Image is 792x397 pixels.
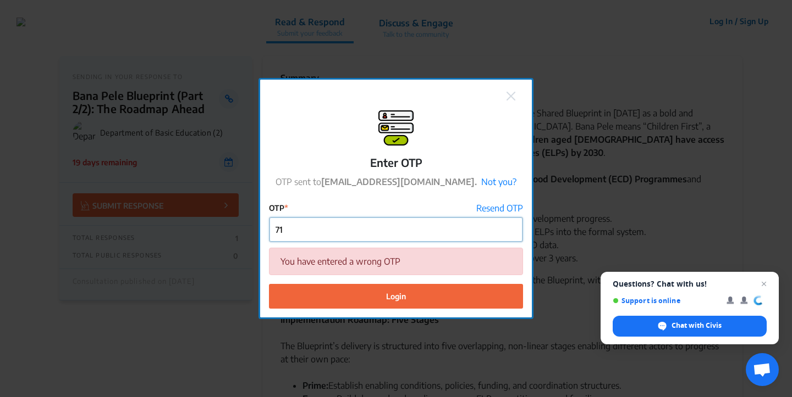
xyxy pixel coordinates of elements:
span: Chat with Civis [672,321,722,331]
button: Login [269,284,523,309]
div: Chat with Civis [613,316,767,337]
span: Login [386,290,406,302]
img: close.png [507,92,515,100]
img: signup-modal.png [378,110,414,146]
strong: [EMAIL_ADDRESS][DOMAIN_NAME]. [321,176,477,187]
input: Enter OTP [269,217,522,242]
a: Resend OTP [476,202,523,215]
p: OTP sent to [276,175,516,188]
div: You have entered a wrong OTP [269,248,523,275]
div: Open chat [746,353,779,386]
label: OTP [269,202,288,214]
p: Enter OTP [370,154,422,171]
span: Close chat [757,277,771,290]
span: Support is online [613,297,719,305]
a: Not you? [481,176,516,187]
span: Questions? Chat with us! [613,279,767,288]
